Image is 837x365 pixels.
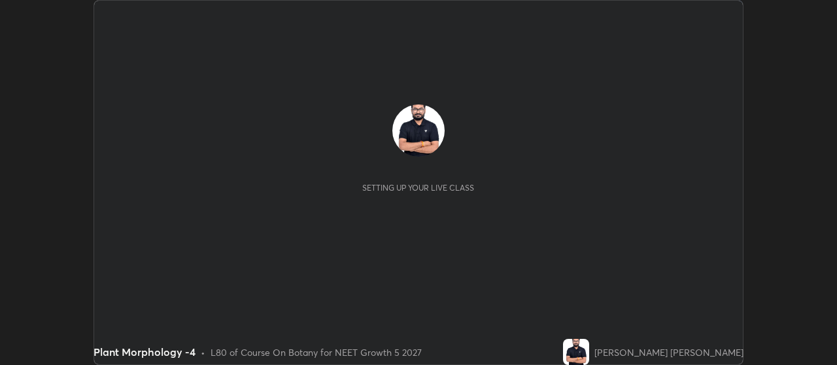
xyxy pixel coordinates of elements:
[392,104,445,157] img: 719b3399970646c8895fdb71918d4742.jpg
[201,345,205,359] div: •
[362,183,474,193] div: Setting up your live class
[594,345,743,359] div: [PERSON_NAME] [PERSON_NAME]
[563,339,589,365] img: 719b3399970646c8895fdb71918d4742.jpg
[94,344,196,360] div: Plant Morphology -4
[211,345,422,359] div: L80 of Course On Botany for NEET Growth 5 2027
